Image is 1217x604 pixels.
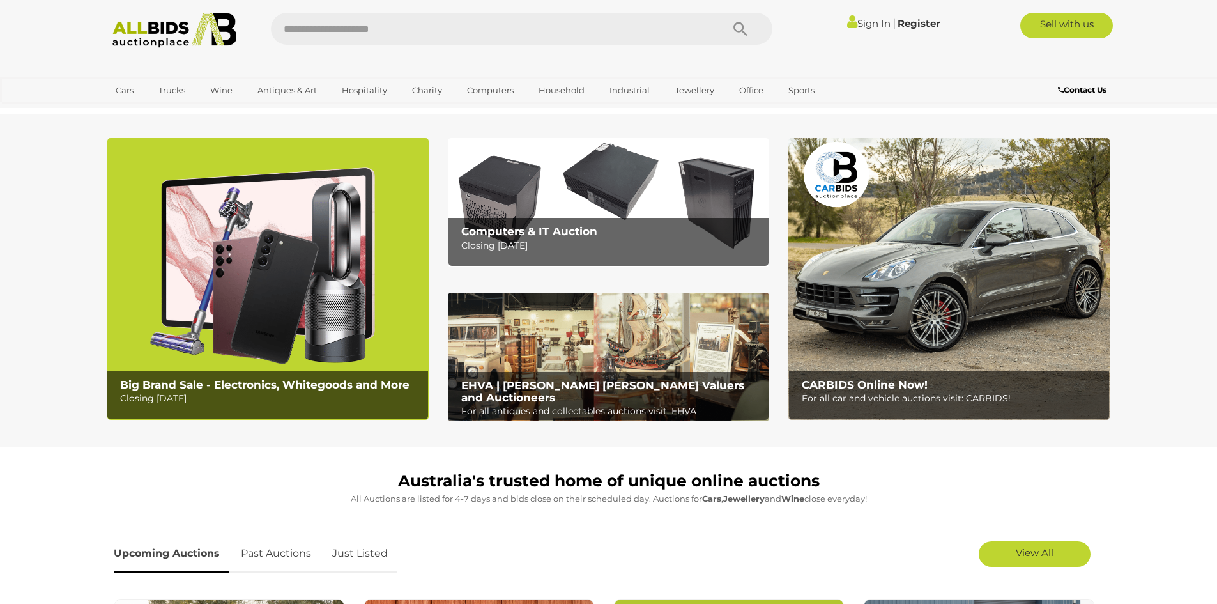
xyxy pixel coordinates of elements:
b: Computers & IT Auction [461,225,597,238]
a: Office [731,80,772,101]
a: Industrial [601,80,658,101]
a: [GEOGRAPHIC_DATA] [107,101,215,122]
a: Jewellery [666,80,723,101]
a: Sign In [847,17,891,29]
b: Contact Us [1058,85,1106,95]
a: EHVA | Evans Hastings Valuers and Auctioneers EHVA | [PERSON_NAME] [PERSON_NAME] Valuers and Auct... [448,293,769,422]
a: Big Brand Sale - Electronics, Whitegoods and More Big Brand Sale - Electronics, Whitegoods and Mo... [107,138,429,420]
a: Computers & IT Auction Computers & IT Auction Closing [DATE] [448,138,769,267]
a: Household [530,80,593,101]
strong: Cars [702,493,721,504]
a: Computers [459,80,522,101]
a: Cars [107,80,142,101]
a: Trucks [150,80,194,101]
h1: Australia's trusted home of unique online auctions [114,472,1104,490]
img: Computers & IT Auction [448,138,769,267]
a: View All [979,541,1091,567]
p: All Auctions are listed for 4-7 days and bids close on their scheduled day. Auctions for , and cl... [114,492,1104,506]
img: CARBIDS Online Now! [788,138,1110,420]
a: Past Auctions [231,535,321,573]
a: Contact Us [1058,83,1110,97]
button: Search [708,13,772,45]
span: View All [1016,546,1053,559]
a: Register [898,17,940,29]
p: For all antiques and collectables auctions visit: EHVA [461,403,762,419]
img: EHVA | Evans Hastings Valuers and Auctioneers [448,293,769,422]
a: Sports [780,80,823,101]
p: Closing [DATE] [461,238,762,254]
img: Big Brand Sale - Electronics, Whitegoods and More [107,138,429,420]
a: Antiques & Art [249,80,325,101]
p: For all car and vehicle auctions visit: CARBIDS! [802,391,1103,407]
b: Big Brand Sale - Electronics, Whitegoods and More [120,378,409,391]
a: Sell with us [1020,13,1113,38]
strong: Wine [781,493,804,504]
a: Charity [404,80,450,101]
b: EHVA | [PERSON_NAME] [PERSON_NAME] Valuers and Auctioneers [461,379,744,404]
a: Upcoming Auctions [114,535,229,573]
a: CARBIDS Online Now! CARBIDS Online Now! For all car and vehicle auctions visit: CARBIDS! [788,138,1110,420]
img: Allbids.com.au [105,13,244,48]
strong: Jewellery [723,493,765,504]
a: Wine [202,80,241,101]
a: Just Listed [323,535,397,573]
p: Closing [DATE] [120,391,421,407]
b: CARBIDS Online Now! [802,378,928,391]
span: | [892,16,896,30]
a: Hospitality [333,80,395,101]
